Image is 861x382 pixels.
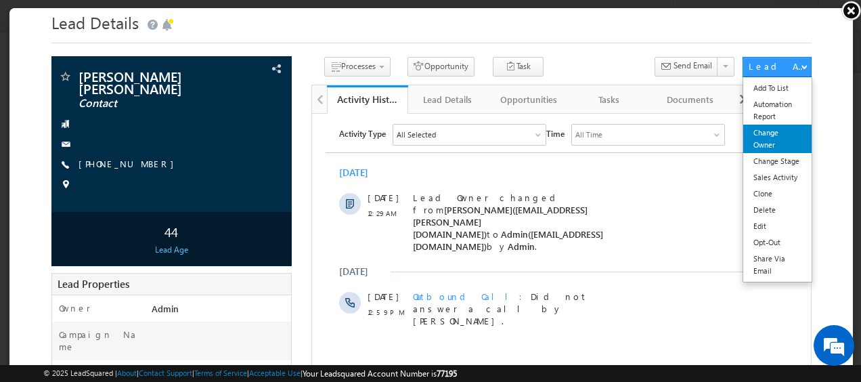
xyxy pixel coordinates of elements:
a: Contact Support [139,368,192,377]
a: Clone [734,177,802,194]
a: About [117,368,137,377]
span: Send Email [664,51,703,64]
div: Chat with us now [70,71,227,89]
img: d_60004797649_company_0_60004797649 [23,71,57,89]
span: Time [234,10,252,30]
div: All Selected [81,11,234,31]
a: Change Stage [734,145,802,161]
a: Sales Activity [734,161,802,177]
a: Lead Details [399,77,479,106]
a: Edit [734,210,802,226]
span: Outbound Call [101,177,219,188]
div: 44 [45,211,278,236]
a: Activity History [317,77,398,106]
a: Terms of Service [194,368,247,377]
span: Activity Type [27,10,74,30]
span: [DATE] [56,78,86,90]
a: Documents [641,77,722,106]
div: Activity History [328,85,388,98]
span: Admin([EMAIL_ADDRESS][DOMAIN_NAME]) [101,114,291,138]
div: [DATE] [27,53,71,65]
div: Lead Age [45,236,278,248]
span: Admin [142,295,169,306]
span: Admin [196,127,223,138]
span: [DATE] [56,177,86,189]
a: Delete [734,194,802,210]
em: Start Chat [184,293,246,311]
span: 12:59 PM [56,192,96,205]
div: All Time [263,15,290,27]
span: Contact [69,89,217,102]
a: Add To List [734,72,802,88]
a: Share Via Email [734,242,802,271]
span: Processes [332,53,366,63]
textarea: Type your message and hit 'Enter' [18,125,247,282]
span: Your Leadsquared Account Number is [303,368,457,379]
button: Processes [315,49,381,68]
div: Lead Actions [739,52,797,64]
li: Activity History [317,77,398,104]
span: 77195 [437,368,457,379]
div: Damac Hills 1 [139,359,282,378]
span: 12:29 AM [56,93,96,106]
span: Lead Details [42,3,129,25]
div: [DATE] [27,152,71,164]
span: [PERSON_NAME] [PERSON_NAME] [69,62,217,86]
div: Opportunities [490,83,548,100]
a: Opt-Out [734,226,802,242]
button: Lead Actions [733,49,802,69]
a: Automation Report [734,88,802,116]
span: [PHONE_NUMBER] [69,150,171,163]
span: Did not answer a call by [PERSON_NAME]. [101,177,275,213]
div: Lead Details [410,83,467,100]
button: Opportunity [398,49,465,68]
a: Tasks [560,77,640,106]
button: Task [483,49,534,68]
label: Campaign Name [49,320,129,345]
div: Documents [652,83,709,100]
label: Owner [49,294,81,306]
a: Acceptable Use [249,368,301,377]
button: Send Email [645,49,709,68]
span: [PERSON_NAME]([EMAIL_ADDRESS][PERSON_NAME][DOMAIN_NAME]) [101,90,275,126]
span: © 2025 LeadSquared | | | | | [43,367,457,380]
a: Opportunities [479,77,560,106]
div: All Selected [85,15,124,27]
span: Lead Owner changed from to by . [101,78,291,138]
div: Tasks [571,83,628,100]
span: Lead Properties [48,269,120,282]
li: Member of Lists [722,77,802,104]
a: Change Owner [734,116,802,145]
div: Minimize live chat window [222,7,255,39]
